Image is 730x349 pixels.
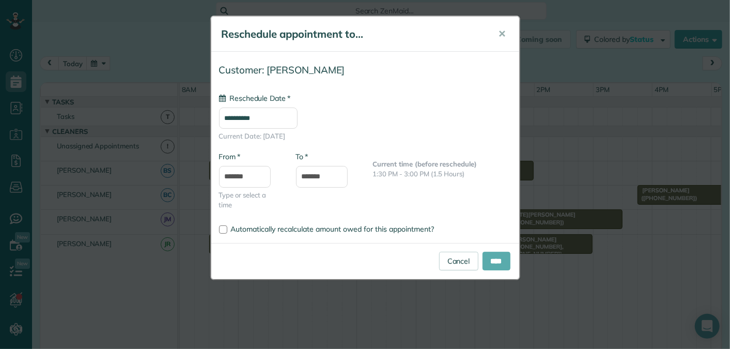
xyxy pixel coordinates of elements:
h5: Reschedule appointment to... [222,27,484,41]
label: To [296,151,308,162]
span: Type or select a time [219,190,281,210]
span: Current Date: [DATE] [219,131,511,141]
b: Current time (before reschedule) [373,160,477,168]
a: Cancel [439,252,478,270]
h4: Customer: [PERSON_NAME] [219,65,511,75]
span: Automatically recalculate amount owed for this appointment? [231,224,434,234]
span: ✕ [499,28,506,40]
label: From [219,151,240,162]
p: 1:30 PM - 3:00 PM (1.5 Hours) [373,169,511,179]
label: Reschedule Date [219,93,290,103]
